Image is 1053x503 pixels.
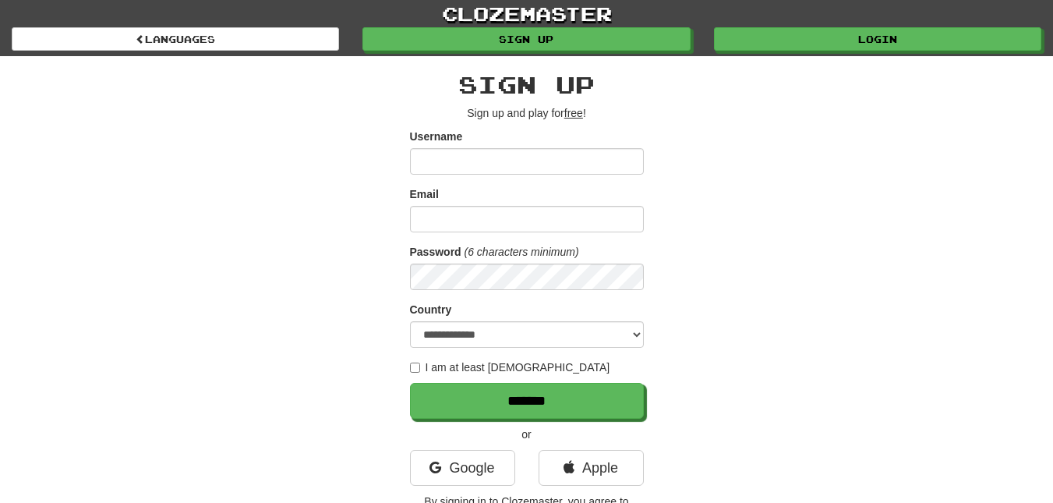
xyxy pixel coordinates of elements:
[410,302,452,317] label: Country
[539,450,644,486] a: Apple
[410,72,644,97] h2: Sign up
[410,186,439,202] label: Email
[410,129,463,144] label: Username
[410,450,515,486] a: Google
[714,27,1041,51] a: Login
[564,107,583,119] u: free
[410,363,420,373] input: I am at least [DEMOGRAPHIC_DATA]
[362,27,690,51] a: Sign up
[410,105,644,121] p: Sign up and play for !
[410,427,644,442] p: or
[465,246,579,258] em: (6 characters minimum)
[410,244,461,260] label: Password
[410,360,610,375] label: I am at least [DEMOGRAPHIC_DATA]
[12,27,339,51] a: Languages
